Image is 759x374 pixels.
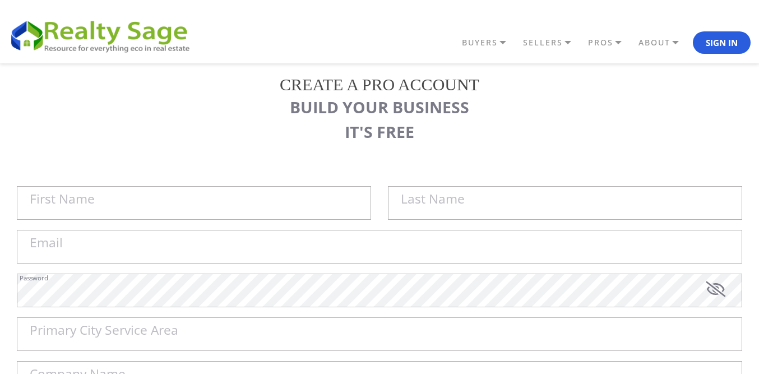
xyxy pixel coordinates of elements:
[693,31,751,54] button: Sign In
[30,237,63,250] label: Email
[30,193,95,206] label: First Name
[17,122,742,141] h3: IT'S FREE
[401,193,465,206] label: Last Name
[30,324,178,337] label: Primary City Service Area
[17,98,742,117] h3: BUILD YOUR BUSINESS
[585,33,636,52] a: PROS
[459,33,520,52] a: BUYERS
[520,33,585,52] a: SELLERS
[636,33,693,52] a: ABOUT
[8,17,199,54] img: REALTY SAGE
[17,75,742,95] h2: CREATE A PRO ACCOUNT
[20,275,48,281] label: Password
